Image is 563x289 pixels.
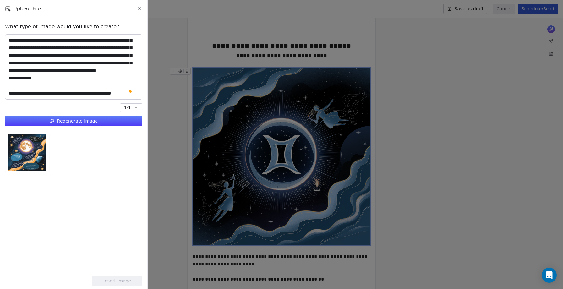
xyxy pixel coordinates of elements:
div: Open Intercom Messenger [542,268,557,283]
span: Upload File [13,5,41,13]
textarea: To enrich screen reader interactions, please activate Accessibility in Grammarly extension settings [5,35,142,99]
span: 1:1 [124,105,131,111]
button: Insert Image [92,276,142,286]
button: Regenerate Image [5,116,142,126]
span: What type of image would you like to create? [5,23,119,30]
